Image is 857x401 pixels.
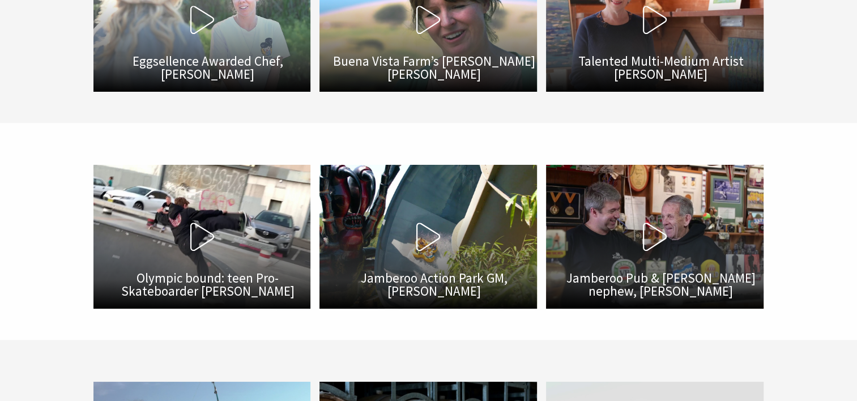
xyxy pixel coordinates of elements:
[331,54,538,80] span: Buena Vista Farm’s [PERSON_NAME] [PERSON_NAME]
[93,165,311,309] button: Olympic bound: teen Pro-Skateboarder [PERSON_NAME]
[331,271,538,297] span: Jamberoo Action Park GM, [PERSON_NAME]
[320,165,538,309] button: Jamberoo Action Park GM, [PERSON_NAME]
[557,54,764,80] span: Talented Multi-Medium Artist [PERSON_NAME]
[105,271,311,297] span: Olympic bound: teen Pro-Skateboarder [PERSON_NAME]
[546,165,764,309] button: Jamberoo Pub & [PERSON_NAME] nephew, [PERSON_NAME]
[105,54,311,80] span: Eggsellence Awarded Chef, [PERSON_NAME]
[557,271,764,297] span: Jamberoo Pub & [PERSON_NAME] nephew, [PERSON_NAME]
